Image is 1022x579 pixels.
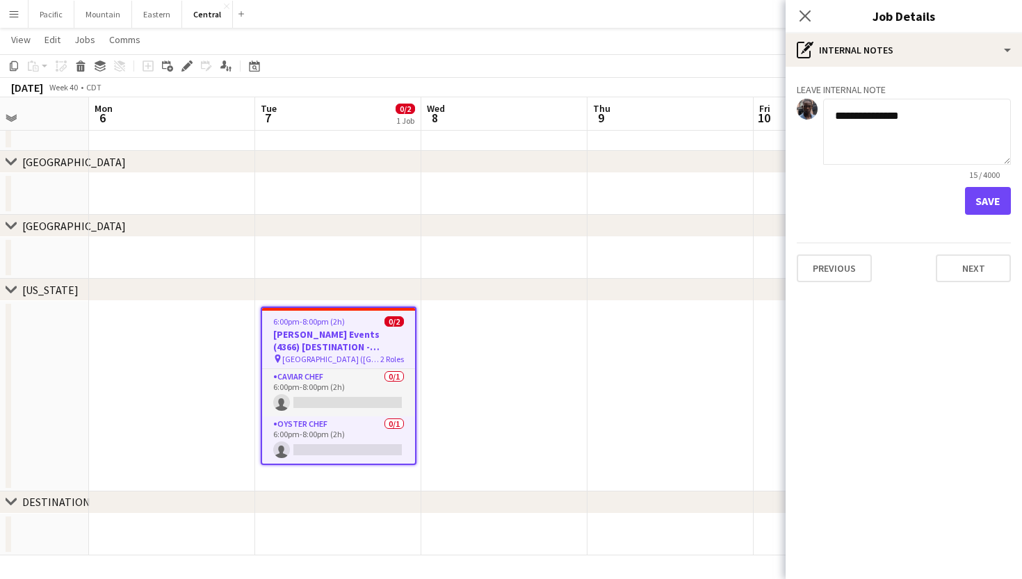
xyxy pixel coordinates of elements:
span: 10 [757,110,770,126]
span: 15 / 4000 [958,170,1011,180]
span: Thu [593,102,610,115]
div: [GEOGRAPHIC_DATA] [22,219,126,233]
span: Tue [261,102,277,115]
div: [GEOGRAPHIC_DATA] [22,155,126,169]
span: 8 [425,110,445,126]
div: 1 Job [396,115,414,126]
div: [DATE] [11,81,43,95]
button: Mountain [74,1,132,28]
button: Eastern [132,1,182,28]
span: Mon [95,102,113,115]
a: Comms [104,31,146,49]
app-job-card: 6:00pm-8:00pm (2h)0/2[PERSON_NAME] Events (4366) [DESTINATION - [GEOGRAPHIC_DATA], [GEOGRAPHIC_DA... [261,307,416,465]
h3: [PERSON_NAME] Events (4366) [DESTINATION - [GEOGRAPHIC_DATA], [GEOGRAPHIC_DATA]] [262,328,415,353]
span: Wed [427,102,445,115]
span: Fri [759,102,770,115]
button: Pacific [29,1,74,28]
span: 0/2 [384,316,404,327]
button: Next [936,254,1011,282]
h3: Leave internal note [797,83,1011,96]
span: Comms [109,33,140,46]
span: 9 [591,110,610,126]
span: Week 40 [46,82,81,92]
div: DESTINATION [22,495,90,509]
a: Edit [39,31,66,49]
button: Central [182,1,233,28]
app-card-role: Oyster Chef0/16:00pm-8:00pm (2h) [262,416,415,464]
span: 6 [92,110,113,126]
span: 7 [259,110,277,126]
span: 0/2 [396,104,415,114]
span: Jobs [74,33,95,46]
div: Internal notes [786,33,1022,67]
span: View [11,33,31,46]
app-card-role: Caviar Chef0/16:00pm-8:00pm (2h) [262,369,415,416]
div: CDT [86,82,102,92]
span: [GEOGRAPHIC_DATA] ([GEOGRAPHIC_DATA], [GEOGRAPHIC_DATA]) [282,354,380,364]
div: [US_STATE] [22,283,79,297]
button: Save [965,187,1011,215]
span: Edit [44,33,60,46]
span: 2 Roles [380,354,404,364]
a: View [6,31,36,49]
span: 6:00pm-8:00pm (2h) [273,316,345,327]
h3: Job Details [786,7,1022,25]
a: Jobs [69,31,101,49]
button: Previous [797,254,872,282]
